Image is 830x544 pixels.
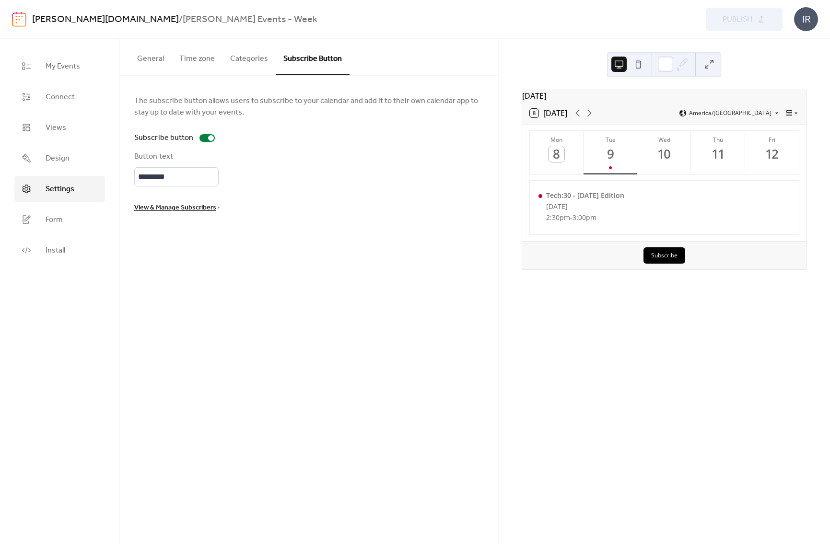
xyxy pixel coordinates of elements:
span: America/[GEOGRAPHIC_DATA] [689,110,772,116]
div: Thu [694,136,742,144]
a: Form [14,207,105,232]
span: View & Manage Subscribers [134,202,216,214]
button: Subscribe [643,247,685,264]
button: Wed10 [637,131,691,174]
a: Install [14,237,105,263]
a: Settings [14,176,105,202]
span: Install [46,245,65,256]
div: Tech:30 - [DATE] Edition [546,191,624,200]
div: Fri [748,136,796,144]
b: [PERSON_NAME] Events - Week [183,11,317,29]
b: / [179,11,183,29]
a: Design [14,145,105,171]
button: Time zone [172,39,222,74]
div: 10 [656,146,672,162]
button: Fri12 [745,131,799,174]
button: Subscribe Button [276,39,350,75]
span: Views [46,122,66,134]
a: [PERSON_NAME][DOMAIN_NAME] [32,11,179,29]
div: Button text [134,151,217,162]
span: My Events [46,61,80,72]
div: 12 [764,146,780,162]
a: View & Manage Subscribers > [134,205,220,210]
span: Settings [46,184,74,195]
span: Form [46,214,63,226]
span: 3:00pm [573,213,596,222]
a: Connect [14,84,105,110]
div: IR [794,7,818,31]
div: Wed [640,136,688,144]
a: My Events [14,53,105,79]
a: Views [14,115,105,140]
div: 11 [710,146,726,162]
button: Categories [222,39,276,74]
button: General [129,39,172,74]
button: Mon8 [530,131,584,174]
div: 9 [603,146,619,162]
span: Design [46,153,70,164]
span: - [570,213,573,222]
button: Tue9 [584,131,637,174]
button: Thu11 [691,131,745,174]
div: [DATE] [546,202,624,211]
button: 8[DATE] [526,106,571,120]
img: logo [12,12,26,27]
div: Mon [533,136,581,144]
div: Subscribe button [134,132,194,144]
span: The subscribe button allows users to subscribe to your calendar and add it to their own calendar ... [134,95,484,118]
span: 2:30pm [546,213,570,222]
div: 8 [549,146,564,162]
div: [DATE] [522,90,807,102]
div: Tue [586,136,634,144]
span: Connect [46,92,75,103]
